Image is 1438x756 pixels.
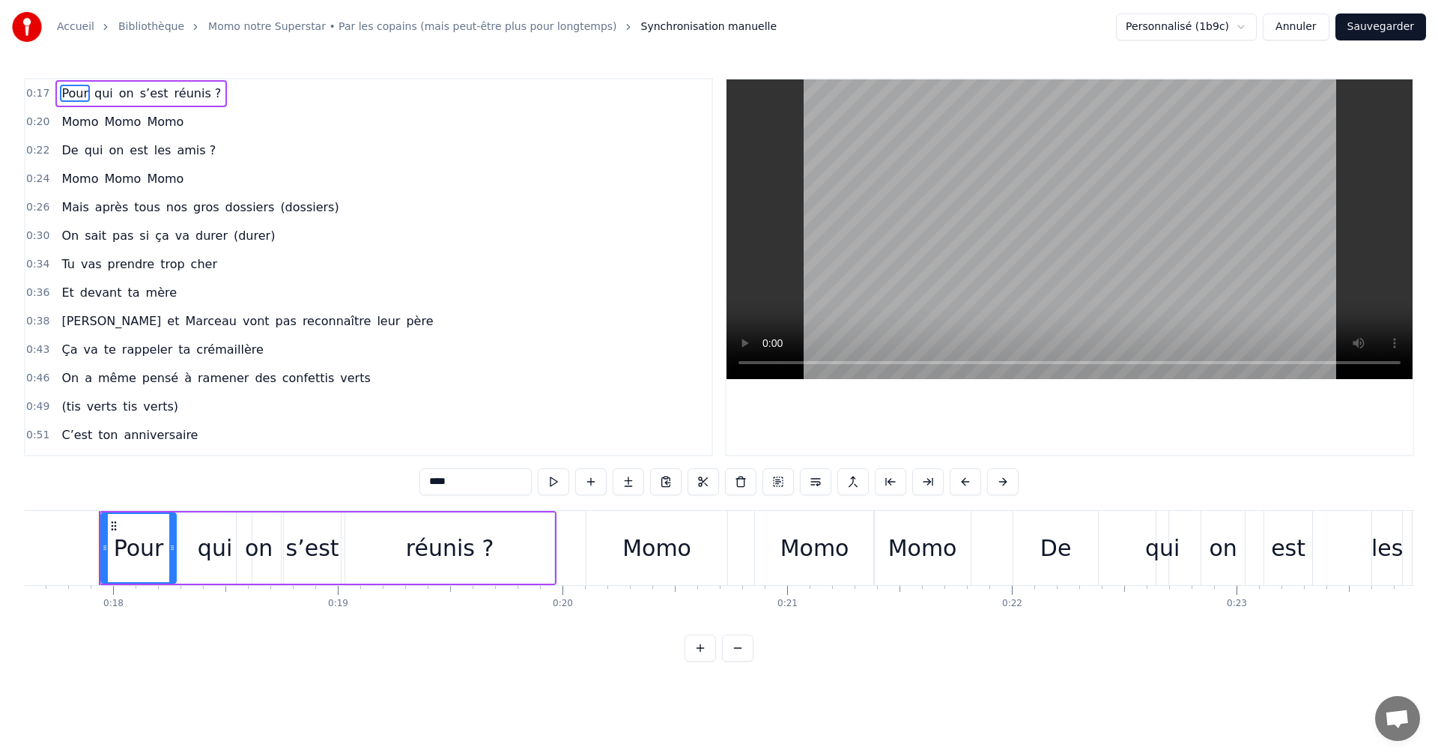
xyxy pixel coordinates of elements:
[174,227,191,244] span: va
[339,369,372,387] span: verts
[192,199,221,216] span: gros
[1371,531,1403,565] div: les
[111,227,135,244] span: pas
[165,199,189,216] span: nos
[122,426,199,444] span: anniversaire
[1002,598,1022,610] div: 0:22
[60,426,94,444] span: C’est
[60,142,79,159] span: De
[94,199,130,216] span: après
[60,312,163,330] span: [PERSON_NAME]
[83,142,105,159] span: qui
[375,312,401,330] span: leur
[26,200,49,215] span: 0:26
[26,115,49,130] span: 0:20
[153,142,173,159] span: les
[26,314,49,329] span: 0:38
[60,227,80,244] span: On
[553,598,573,610] div: 0:20
[622,531,691,565] div: Momo
[328,598,348,610] div: 0:19
[888,531,957,565] div: Momo
[142,398,180,415] span: verts)
[103,170,142,187] span: Momo
[60,85,90,102] span: Pour
[103,341,118,358] span: te
[780,531,849,565] div: Momo
[245,531,273,565] div: on
[26,342,49,357] span: 0:43
[83,369,94,387] span: a
[183,369,193,387] span: à
[777,598,798,610] div: 0:21
[641,19,777,34] span: Synchronisation manuelle
[57,19,94,34] a: Accueil
[145,170,185,187] span: Momo
[253,369,277,387] span: des
[26,257,49,272] span: 0:34
[404,312,434,330] span: père
[12,12,42,42] img: youka
[26,229,49,244] span: 0:30
[183,312,237,330] span: Marceau
[60,398,82,415] span: (tis
[145,284,179,301] span: mère
[1227,598,1247,610] div: 0:23
[103,113,142,130] span: Momo
[279,199,340,216] span: (dossiers)
[175,142,217,159] span: amis ?
[127,284,142,301] span: ta
[224,199,276,216] span: dossiers
[106,255,157,273] span: prendre
[114,531,164,565] div: Pour
[60,369,80,387] span: On
[60,113,100,130] span: Momo
[406,531,494,565] div: réunis ?
[128,142,149,159] span: est
[166,312,180,330] span: et
[118,19,184,34] a: Bibliothèque
[1271,531,1305,565] div: est
[26,285,49,300] span: 0:36
[208,19,616,34] a: Momo notre Superstar • Par les copains (mais peut-être plus pour longtemps)
[138,227,151,244] span: si
[60,255,76,273] span: Tu
[103,598,124,610] div: 0:18
[196,369,250,387] span: ramener
[57,19,777,34] nav: breadcrumb
[60,284,75,301] span: Et
[159,255,186,273] span: trop
[121,341,174,358] span: rappeler
[286,531,339,565] div: s’est
[133,199,162,216] span: tous
[93,85,115,102] span: qui
[1040,531,1072,565] div: De
[79,284,124,301] span: devant
[26,172,49,187] span: 0:24
[121,398,139,415] span: tis
[139,85,170,102] span: s’est
[26,428,49,443] span: 0:51
[173,85,223,102] span: réunis ?
[97,369,138,387] span: même
[118,85,136,102] span: on
[26,399,49,414] span: 0:49
[82,341,99,358] span: va
[83,227,108,244] span: sait
[97,426,119,444] span: ton
[274,312,298,330] span: pas
[107,142,125,159] span: on
[85,398,119,415] span: verts
[26,143,49,158] span: 0:22
[60,341,79,358] span: Ça
[60,199,90,216] span: Mais
[1335,13,1426,40] button: Sauvegarder
[195,341,265,358] span: crémaillère
[232,227,276,244] span: (durer)
[1209,531,1237,565] div: on
[26,371,49,386] span: 0:46
[198,531,232,565] div: qui
[79,255,103,273] span: vas
[301,312,373,330] span: reconnaître
[1375,696,1420,741] div: Ouvrir le chat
